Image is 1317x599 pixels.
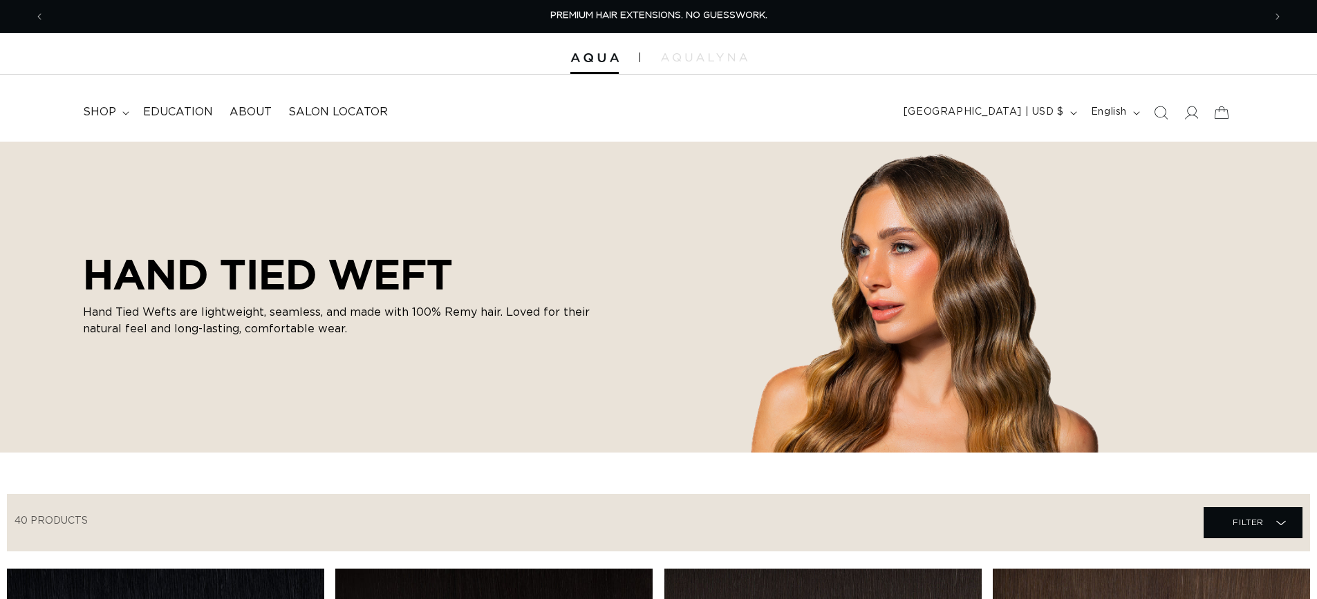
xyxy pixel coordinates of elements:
[75,97,135,128] summary: shop
[221,97,280,128] a: About
[24,3,55,30] button: Previous announcement
[1262,3,1293,30] button: Next announcement
[895,99,1083,126] button: [GEOGRAPHIC_DATA] | USD $
[1083,99,1146,126] button: English
[143,105,213,120] span: Education
[1204,507,1302,538] summary: Filter
[280,97,396,128] a: Salon Locator
[83,105,116,120] span: shop
[1233,509,1264,535] span: Filter
[83,250,608,298] h2: HAND TIED WEFT
[1146,97,1176,128] summary: Search
[230,105,272,120] span: About
[550,11,767,20] span: PREMIUM HAIR EXTENSIONS. NO GUESSWORK.
[1091,105,1127,120] span: English
[288,105,388,120] span: Salon Locator
[570,53,619,63] img: Aqua Hair Extensions
[15,516,88,526] span: 40 products
[83,304,608,337] p: Hand Tied Wefts are lightweight, seamless, and made with 100% Remy hair. Loved for their natural ...
[135,97,221,128] a: Education
[661,53,747,61] img: aqualyna.com
[904,105,1064,120] span: [GEOGRAPHIC_DATA] | USD $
